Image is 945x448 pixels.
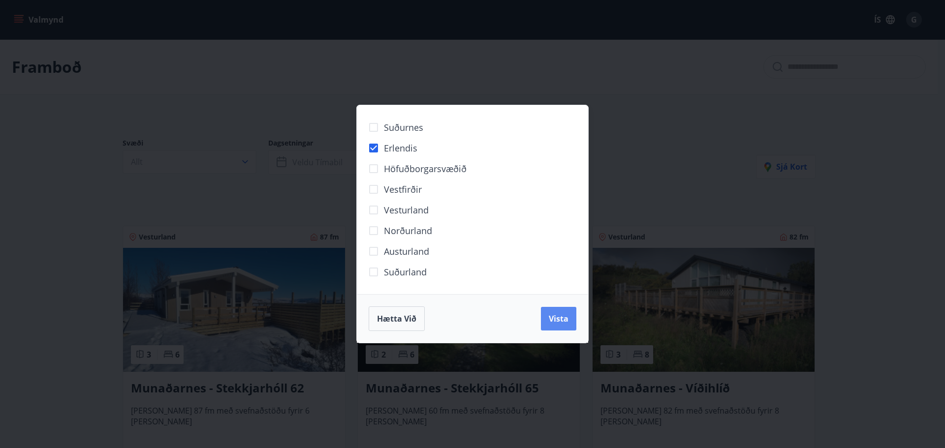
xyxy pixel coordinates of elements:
button: Vista [541,307,576,330]
span: Vestfirðir [384,183,422,196]
span: Suðurnes [384,121,423,134]
button: Hætta við [369,306,425,331]
span: Austurland [384,245,429,258]
span: Vesturland [384,204,429,216]
span: Erlendis [384,142,417,154]
span: Vista [549,313,568,324]
span: Norðurland [384,224,432,237]
span: Höfuðborgarsvæðið [384,162,467,175]
span: Suðurland [384,266,427,278]
span: Hætta við [377,313,416,324]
